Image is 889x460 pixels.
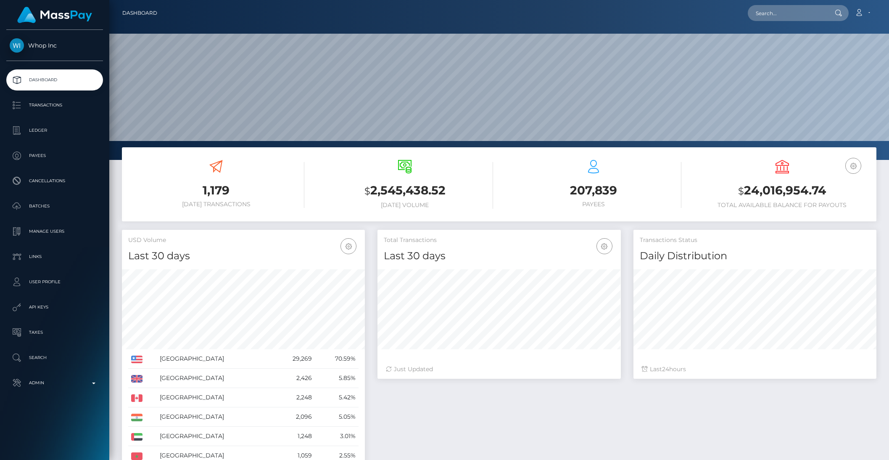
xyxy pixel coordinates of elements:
[6,372,103,394] a: Admin
[506,201,682,208] h6: Payees
[131,356,142,363] img: US.png
[6,271,103,292] a: User Profile
[364,185,370,197] small: $
[6,246,103,267] a: Links
[738,185,744,197] small: $
[128,182,304,199] h3: 1,179
[640,249,870,263] h4: Daily Distribution
[131,452,142,460] img: MA.png
[386,365,612,374] div: Just Updated
[273,427,315,446] td: 1,248
[10,175,100,187] p: Cancellations
[10,276,100,288] p: User Profile
[122,4,157,22] a: Dashboard
[315,427,359,446] td: 3.01%
[315,388,359,407] td: 5.42%
[6,42,103,49] span: Whop Inc
[6,95,103,116] a: Transactions
[131,433,142,441] img: AE.png
[315,369,359,388] td: 5.85%
[662,365,669,373] span: 24
[640,236,870,245] h5: Transactions Status
[10,74,100,86] p: Dashboard
[6,196,103,217] a: Batches
[6,69,103,90] a: Dashboard
[17,7,92,23] img: MassPay Logo
[157,407,273,427] td: [GEOGRAPHIC_DATA]
[157,349,273,369] td: [GEOGRAPHIC_DATA]
[506,182,682,199] h3: 207,839
[6,120,103,141] a: Ledger
[10,301,100,314] p: API Keys
[273,369,315,388] td: 2,426
[317,202,493,209] h6: [DATE] Volume
[10,326,100,339] p: Taxes
[315,349,359,369] td: 70.59%
[694,182,870,199] h3: 24,016,954.74
[10,200,100,213] p: Batches
[6,297,103,318] a: API Keys
[131,375,142,383] img: GB.png
[315,407,359,427] td: 5.05%
[10,99,100,112] p: Transactions
[384,249,614,263] h4: Last 30 days
[6,221,103,242] a: Manage Users
[157,388,273,407] td: [GEOGRAPHIC_DATA]
[6,170,103,191] a: Cancellations
[10,250,100,263] p: Links
[384,236,614,245] h5: Total Transactions
[642,365,868,374] div: Last hours
[748,5,827,21] input: Search...
[10,351,100,364] p: Search
[128,201,304,208] h6: [DATE] Transactions
[10,38,24,53] img: Whop Inc
[131,414,142,421] img: IN.png
[6,347,103,368] a: Search
[273,407,315,427] td: 2,096
[694,202,870,209] h6: Total Available Balance for Payouts
[6,145,103,166] a: Payees
[131,394,142,402] img: CA.png
[273,388,315,407] td: 2,248
[128,249,359,263] h4: Last 30 days
[10,149,100,162] p: Payees
[317,182,493,199] h3: 2,545,438.52
[157,427,273,446] td: [GEOGRAPHIC_DATA]
[10,124,100,137] p: Ledger
[10,225,100,238] p: Manage Users
[273,349,315,369] td: 29,269
[6,322,103,343] a: Taxes
[157,369,273,388] td: [GEOGRAPHIC_DATA]
[10,377,100,389] p: Admin
[128,236,359,245] h5: USD Volume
